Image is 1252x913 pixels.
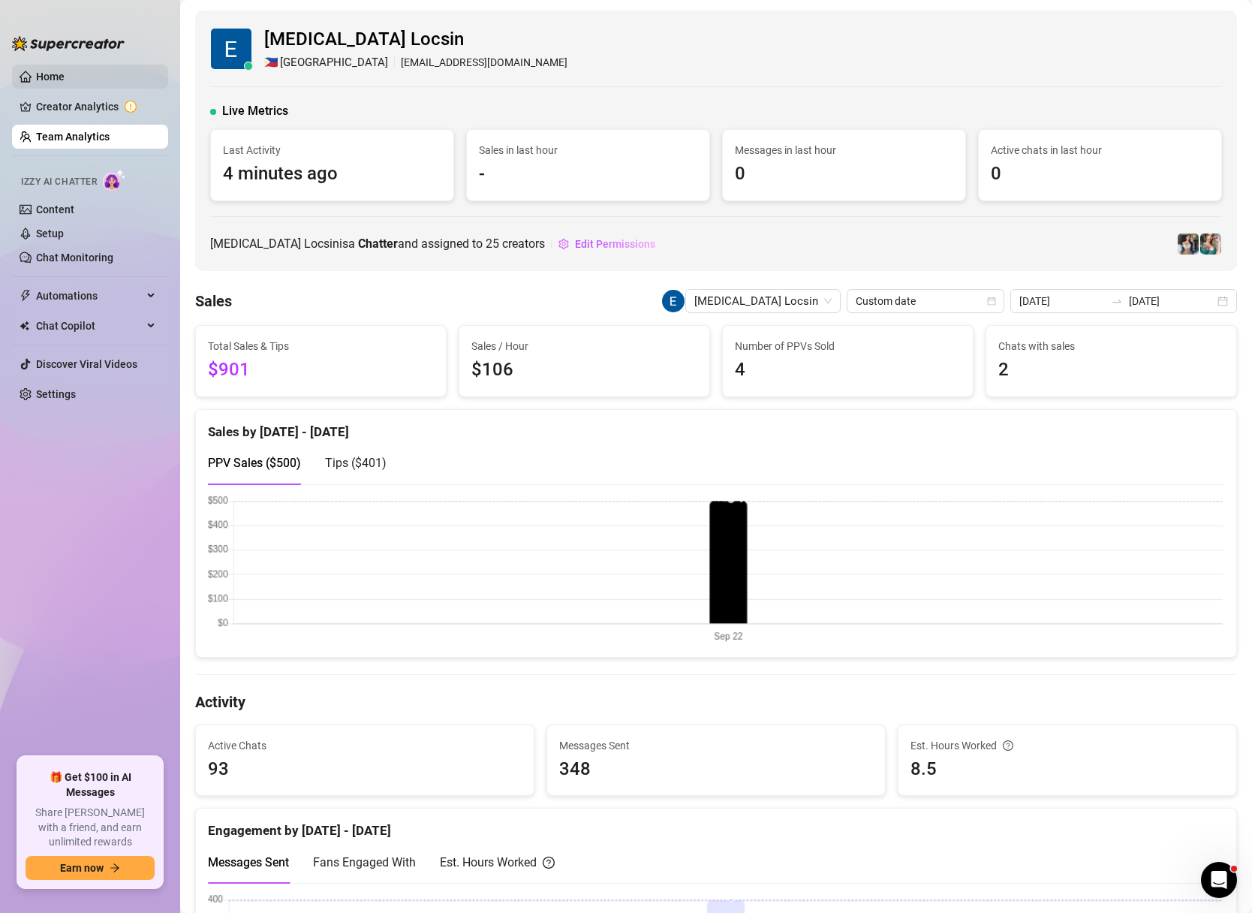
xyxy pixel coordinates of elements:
[208,456,301,470] span: PPV Sales ( $500 )
[36,71,65,83] a: Home
[694,290,832,312] span: Exon Locsin
[910,755,1224,784] span: 8.5
[208,338,434,354] span: Total Sales & Tips
[195,692,1237,713] h4: Activity
[1003,737,1013,754] span: question-circle
[358,237,398,251] b: Chatter
[486,237,499,251] span: 25
[26,856,155,880] button: Earn nowarrow-right
[558,239,569,249] span: setting
[991,142,1209,158] span: Active chats in last hour
[991,160,1209,188] span: 0
[36,358,137,370] a: Discover Viral Videos
[471,356,697,384] span: $106
[1200,234,1221,255] img: Zaddy
[479,142,697,158] span: Sales in last hour
[662,290,685,312] img: Exon Locsin
[558,232,656,256] button: Edit Permissions
[12,36,125,51] img: logo-BBDzfeDw.svg
[26,806,155,850] span: Share [PERSON_NAME] with a friend, and earn unlimited rewards
[21,175,97,189] span: Izzy AI Chatter
[36,284,143,308] span: Automations
[280,54,388,72] span: [GEOGRAPHIC_DATA]
[264,26,567,54] span: [MEDICAL_DATA] Locsin
[20,321,29,331] img: Chat Copilot
[998,338,1224,354] span: Chats with sales
[471,338,697,354] span: Sales / Hour
[208,809,1224,841] div: Engagement by [DATE] - [DATE]
[1129,293,1214,309] input: End date
[60,862,104,874] span: Earn now
[998,356,1224,384] span: 2
[36,203,74,215] a: Content
[208,410,1224,442] div: Sales by [DATE] - [DATE]
[208,737,522,754] span: Active Chats
[1178,234,1199,255] img: Katy
[26,770,155,800] span: 🎁 Get $100 in AI Messages
[735,160,953,188] span: 0
[1019,293,1105,309] input: Start date
[1111,295,1123,307] span: swap-right
[223,142,441,158] span: Last Activity
[856,290,995,312] span: Custom date
[559,737,873,754] span: Messages Sent
[575,238,655,250] span: Edit Permissions
[208,855,289,869] span: Messages Sent
[559,755,873,784] span: 348
[222,102,288,120] span: Live Metrics
[36,227,64,240] a: Setup
[264,54,567,72] div: [EMAIL_ADDRESS][DOMAIN_NAME]
[1111,295,1123,307] span: to
[210,234,545,253] span: [MEDICAL_DATA] Locsin is a and assigned to creators
[223,160,441,188] span: 4 minutes ago
[211,29,251,69] img: Exon Locsin
[479,160,697,188] span: -
[36,252,113,264] a: Chat Monitoring
[110,863,120,873] span: arrow-right
[735,338,961,354] span: Number of PPVs Sold
[910,737,1224,754] div: Est. Hours Worked
[735,356,961,384] span: 4
[208,356,434,384] span: $901
[543,853,555,872] span: question-circle
[735,142,953,158] span: Messages in last hour
[1201,862,1237,898] iframe: Intercom live chat
[208,755,522,784] span: 93
[36,95,156,119] a: Creator Analytics exclamation-circle
[103,169,126,191] img: AI Chatter
[313,855,416,869] span: Fans Engaged With
[264,54,278,72] span: 🇵🇭
[195,291,232,312] h4: Sales
[36,131,110,143] a: Team Analytics
[325,456,387,470] span: Tips ( $401 )
[20,290,32,302] span: thunderbolt
[987,297,996,306] span: calendar
[36,388,76,400] a: Settings
[440,853,555,872] div: Est. Hours Worked
[36,314,143,338] span: Chat Copilot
